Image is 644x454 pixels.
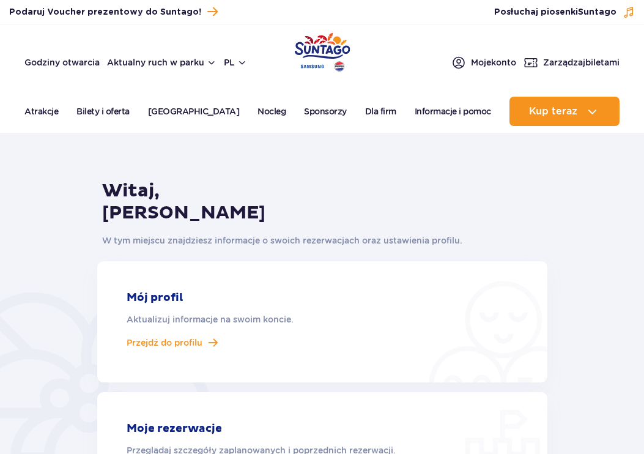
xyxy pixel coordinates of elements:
a: Godziny otwarcia [24,56,100,69]
button: Kup teraz [509,97,620,126]
a: Podaruj Voucher prezentowy do Suntago! [9,4,218,20]
a: Park of Poland [294,31,350,70]
h1: Witaj, [102,180,542,224]
span: Kup teraz [529,106,577,117]
span: Podaruj Voucher prezentowy do Suntago! [9,6,201,18]
a: Dla firm [365,97,396,126]
strong: Mój profil [127,291,518,305]
p: Aktualizuj informacje na swoim koncie. [127,313,518,326]
span: [PERSON_NAME] [102,202,542,224]
span: Suntago [578,8,616,17]
button: Posłuchaj piosenkiSuntago [494,6,635,18]
a: [GEOGRAPHIC_DATA] [148,97,240,126]
a: Mojekonto [451,55,516,70]
a: Zarządzajbiletami [524,55,620,70]
a: Przejdź do profilu [127,337,518,348]
span: Posłuchaj piosenki [494,6,616,18]
button: Aktualny ruch w parku [107,58,217,67]
a: Atrakcje [24,97,58,126]
span: Przejdź do profilu [127,337,202,348]
span: Moje konto [471,56,516,69]
a: Sponsorzy [304,97,347,126]
button: pl [224,56,247,69]
strong: Moje rezerwacje [127,422,518,436]
a: Bilety i oferta [76,97,130,126]
a: Informacje i pomoc [415,97,491,126]
p: W tym miejscu znajdziesz informacje o swoich rezerwacjach oraz ustawienia profilu. [102,234,542,247]
a: Nocleg [257,97,286,126]
span: Zarządzaj biletami [543,56,620,69]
